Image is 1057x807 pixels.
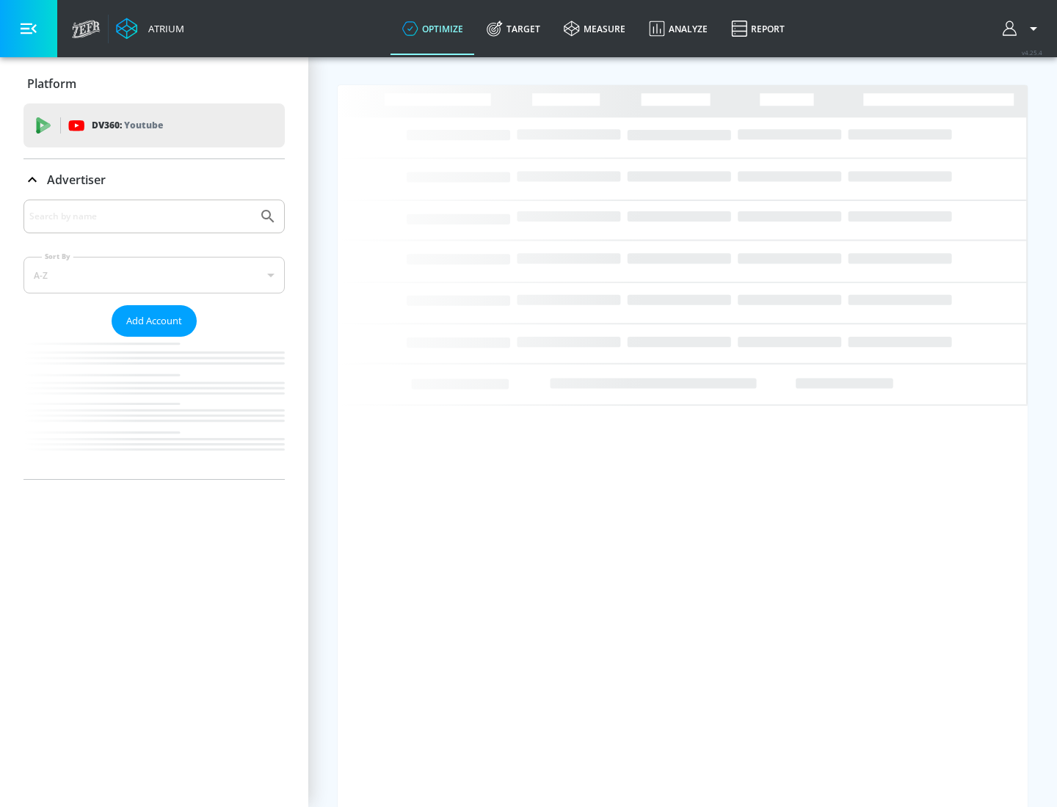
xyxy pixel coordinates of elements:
[23,63,285,104] div: Platform
[23,257,285,293] div: A-Z
[23,103,285,147] div: DV360: Youtube
[23,337,285,479] nav: list of Advertiser
[142,22,184,35] div: Atrium
[112,305,197,337] button: Add Account
[42,252,73,261] label: Sort By
[475,2,552,55] a: Target
[27,76,76,92] p: Platform
[637,2,719,55] a: Analyze
[23,159,285,200] div: Advertiser
[29,207,252,226] input: Search by name
[126,313,182,329] span: Add Account
[552,2,637,55] a: measure
[391,2,475,55] a: optimize
[47,172,106,188] p: Advertiser
[719,2,796,55] a: Report
[124,117,163,133] p: Youtube
[116,18,184,40] a: Atrium
[23,200,285,479] div: Advertiser
[92,117,163,134] p: DV360:
[1022,48,1042,56] span: v 4.25.4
